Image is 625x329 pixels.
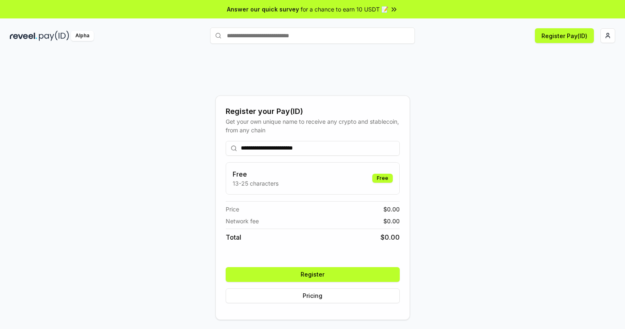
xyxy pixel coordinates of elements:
[383,205,400,213] span: $ 0.00
[233,179,279,188] p: 13-25 characters
[226,106,400,117] div: Register your Pay(ID)
[226,232,241,242] span: Total
[383,217,400,225] span: $ 0.00
[226,117,400,134] div: Get your own unique name to receive any crypto and stablecoin, from any chain
[71,31,94,41] div: Alpha
[10,31,37,41] img: reveel_dark
[226,267,400,282] button: Register
[372,174,393,183] div: Free
[535,28,594,43] button: Register Pay(ID)
[226,205,239,213] span: Price
[39,31,69,41] img: pay_id
[227,5,299,14] span: Answer our quick survey
[301,5,388,14] span: for a chance to earn 10 USDT 📝
[380,232,400,242] span: $ 0.00
[226,288,400,303] button: Pricing
[226,217,259,225] span: Network fee
[233,169,279,179] h3: Free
